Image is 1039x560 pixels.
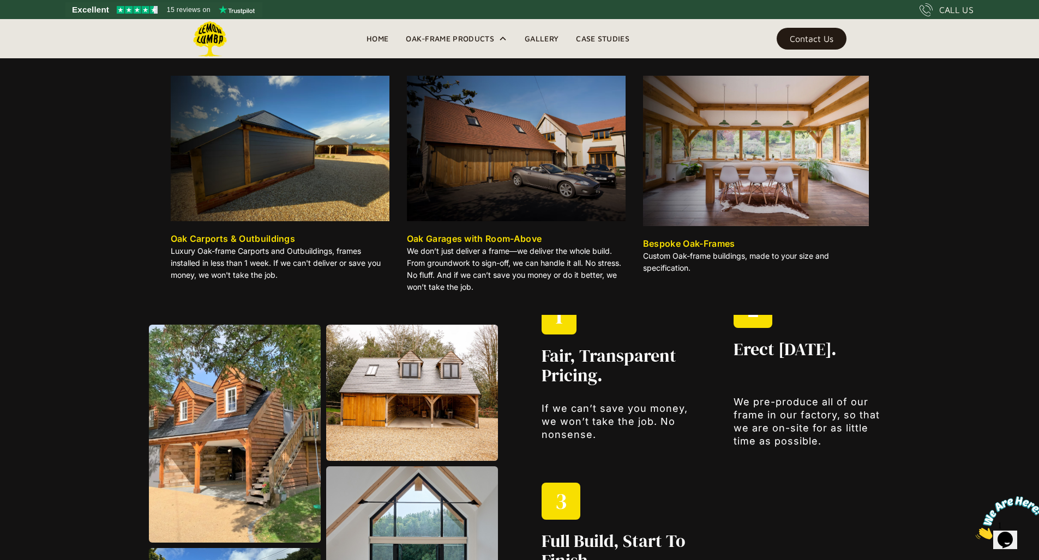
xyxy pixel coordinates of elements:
a: Gallery [516,31,567,47]
a: Oak Garages with Room-AboveWe don’t just deliver a frame—we deliver the whole build. From groundw... [407,76,626,297]
h2: Fair, Transparent Pricing. [542,346,699,385]
h1: 2 [747,296,759,322]
span: 15 reviews on [167,3,211,16]
div: Oak Carports & Outbuildings [171,232,296,245]
iframe: chat widget [971,492,1039,544]
p: We don’t just deliver a frame—we deliver the whole build. From groundwork to sign-off, we can han... [407,245,626,293]
div: Oak-Frame Products [406,32,494,45]
img: Trustpilot logo [219,5,255,14]
a: Case Studies [567,31,638,47]
a: Home [358,31,397,47]
div: Oak Garages with Room-Above [407,232,542,245]
a: Bespoke Oak-FramesCustom Oak-frame buildings, made to your size and specification. [643,76,869,278]
h1: 1 [555,303,563,329]
div: CALL US [939,3,974,16]
p: We pre-produce all of our frame in our factory, so that we are on-site for as little time as poss... [734,395,891,448]
a: CALL US [920,3,974,16]
p: If we can’t save you money, we won’t take the job. No nonsense. [542,402,699,441]
a: Oak Carports & OutbuildingsLuxury Oak-frame Carports and Outbuildings, frames installed in less t... [171,76,389,285]
img: Trustpilot 4.5 stars [117,6,158,14]
a: See Lemon Lumba reviews on Trustpilot [65,2,262,17]
span: 1 [4,4,9,14]
h2: Erect [DATE]. [734,340,837,359]
div: Oak-Frame Products [397,19,516,58]
div: Contact Us [790,35,833,42]
p: Custom Oak-frame buildings, made to your size and specification. [643,250,869,274]
h1: 3 [555,488,567,514]
span: Excellent [72,3,109,16]
div: Bespoke Oak-Frames [643,237,735,250]
a: Contact Us [777,28,846,50]
img: Chat attention grabber [4,4,72,47]
p: Luxury Oak-frame Carports and Outbuildings, frames installed in less than 1 week. If we can't del... [171,245,389,281]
